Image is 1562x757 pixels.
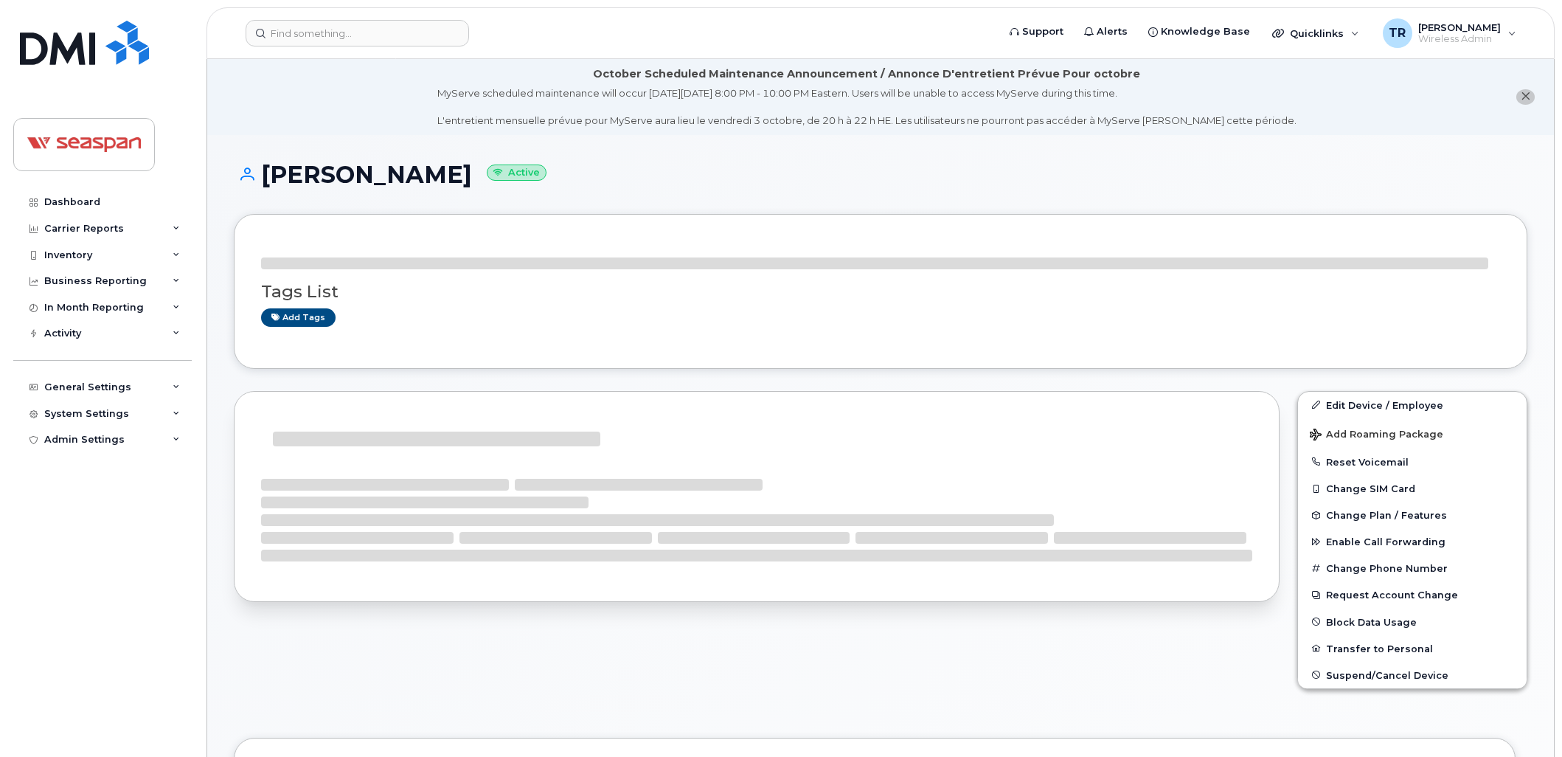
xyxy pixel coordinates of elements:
[1298,392,1527,418] a: Edit Device / Employee
[1298,555,1527,581] button: Change Phone Number
[261,283,1500,301] h3: Tags List
[1310,429,1443,443] span: Add Roaming Package
[1516,89,1535,105] button: close notification
[261,308,336,327] a: Add tags
[1298,418,1527,449] button: Add Roaming Package
[1298,449,1527,475] button: Reset Voicemail
[1298,635,1527,662] button: Transfer to Personal
[1298,502,1527,528] button: Change Plan / Features
[1326,536,1445,547] span: Enable Call Forwarding
[234,162,1527,187] h1: [PERSON_NAME]
[1298,528,1527,555] button: Enable Call Forwarding
[593,66,1140,82] div: October Scheduled Maintenance Announcement / Annonce D'entretient Prévue Pour octobre
[1298,609,1527,635] button: Block Data Usage
[437,86,1297,128] div: MyServe scheduled maintenance will occur [DATE][DATE] 8:00 PM - 10:00 PM Eastern. Users will be u...
[487,165,546,182] small: Active
[1298,475,1527,502] button: Change SIM Card
[1326,669,1448,680] span: Suspend/Cancel Device
[1326,510,1447,521] span: Change Plan / Features
[1298,662,1527,688] button: Suspend/Cancel Device
[1298,581,1527,608] button: Request Account Change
